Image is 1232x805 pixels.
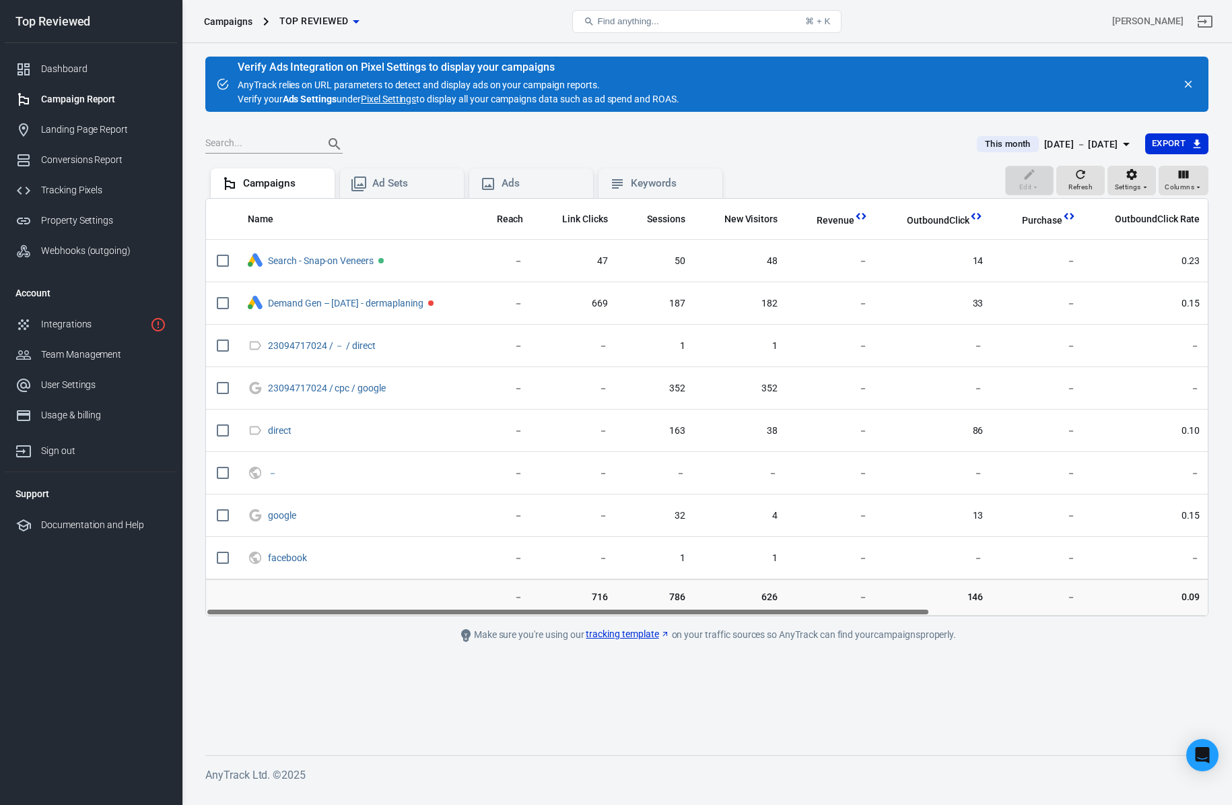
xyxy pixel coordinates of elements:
button: Refresh [1056,166,1105,195]
div: AnyTrack relies on URL parameters to detect and display ads on your campaign reports. Verify your... [238,62,679,106]
span: － [799,591,868,604]
span: direct [268,426,294,435]
span: google [268,511,298,520]
span: facebook [268,553,309,562]
svg: This column is calculated from AnyTrack real-time data [854,210,868,223]
svg: Google [248,507,263,523]
span: The percentage of times people view a page and performed a "OutboundClick" conversion [1097,211,1200,227]
span: Purchase [1004,214,1062,228]
div: Team Management [41,348,166,362]
div: Documentation and Help [41,518,166,532]
span: － [799,424,868,438]
div: Campaigns [204,15,252,28]
span: Sessions [629,213,685,226]
span: 38 [707,424,778,438]
div: Make sure you're using our on your traffic sources so AnyTrack can find your campaigns properly. [404,627,1010,643]
span: － [479,467,524,480]
span: － [799,509,868,523]
div: Ads [502,176,582,191]
span: 0.09 [1097,591,1200,604]
div: Ad Sets [372,176,453,191]
span: Search - Snap-on Veneers [268,256,376,265]
div: [DATE] － [DATE] [1044,136,1118,153]
span: 14 [889,255,983,268]
a: Demand Gen – [DATE] - dermaplaning [268,298,423,309]
svg: UTM & Web Traffic [248,465,263,481]
span: The number of people who saw your ads at least once. Reach is different from impressions, which m... [497,211,524,227]
span: － [479,255,524,268]
li: Support [5,478,177,510]
span: 163 [629,424,685,438]
a: Dashboard [5,54,177,84]
span: 146 [889,591,983,604]
div: Open Intercom Messenger [1186,739,1219,771]
span: New Visitors [707,213,778,226]
span: － [799,340,868,353]
span: 50 [629,255,685,268]
span: － [479,340,524,353]
span: － [1097,552,1200,565]
span: － [799,297,868,311]
a: Sign out [5,430,177,466]
span: 0.15 [1097,509,1200,523]
span: － [479,382,524,395]
span: 626 [707,591,778,604]
button: Top Reviewed [274,9,365,34]
span: OutboundClick Rate [1115,213,1200,226]
span: 352 [629,382,685,395]
a: Search - Snap-on Veneers [268,255,374,266]
span: Link Clicks [562,213,608,226]
a: google [268,510,296,521]
span: 32 [629,509,685,523]
a: Team Management [5,340,177,370]
span: 33 [889,297,983,311]
span: 187 [629,297,685,311]
button: This month[DATE] － [DATE] [966,133,1145,156]
svg: 1 networks not verified yet [150,317,166,333]
span: － [889,382,983,395]
span: The percentage of times people view a page and performed a "OutboundClick" conversion [1115,211,1200,227]
span: － [479,424,524,438]
a: Tracking Pixels [5,175,177,205]
li: Account [5,277,177,309]
svg: Direct [248,337,263,354]
a: Pixel Settings [361,92,416,106]
div: Account id: vBYNLn0g [1112,14,1184,28]
span: － [479,591,524,604]
span: 13 [889,509,983,523]
button: Settings [1107,166,1156,195]
span: 86 [889,424,983,438]
span: － [799,382,868,395]
svg: This column is calculated from AnyTrack real-time data [1062,210,1076,223]
span: － [1004,467,1076,480]
span: Active [378,258,384,263]
div: Webhooks (outgoing) [41,244,166,258]
div: Campaign Report [41,92,166,106]
a: User Settings [5,370,177,400]
div: Verify Ads Integration on Pixel Settings to display your campaigns [238,61,679,74]
a: 23094717024 / cpc / google [268,383,386,393]
span: － [1097,340,1200,353]
span: The number of clicks on links within the ad that led to advertiser-specified destinations [545,211,608,227]
a: 23094717024 / － / direct [268,340,376,351]
span: 716 [545,591,608,604]
a: Integrations [5,309,177,340]
span: Total revenue calculated by AnyTrack. [799,212,854,228]
div: Campaigns [243,176,324,191]
span: Name [248,213,273,226]
a: － [268,468,277,478]
span: Name [248,213,291,226]
span: － [889,467,983,480]
span: － [799,467,868,480]
button: Find anything...⌘ + K [572,10,842,33]
a: Sign out [1189,5,1221,38]
span: 1 [629,552,685,565]
a: direct [268,425,292,436]
span: － [545,340,608,353]
span: 1 [707,552,778,565]
span: － [479,552,524,565]
a: Webhooks (outgoing) [5,236,177,266]
div: Google Ads [248,253,263,269]
span: 23094717024 / cpc / google [268,383,388,393]
button: close [1179,75,1198,94]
